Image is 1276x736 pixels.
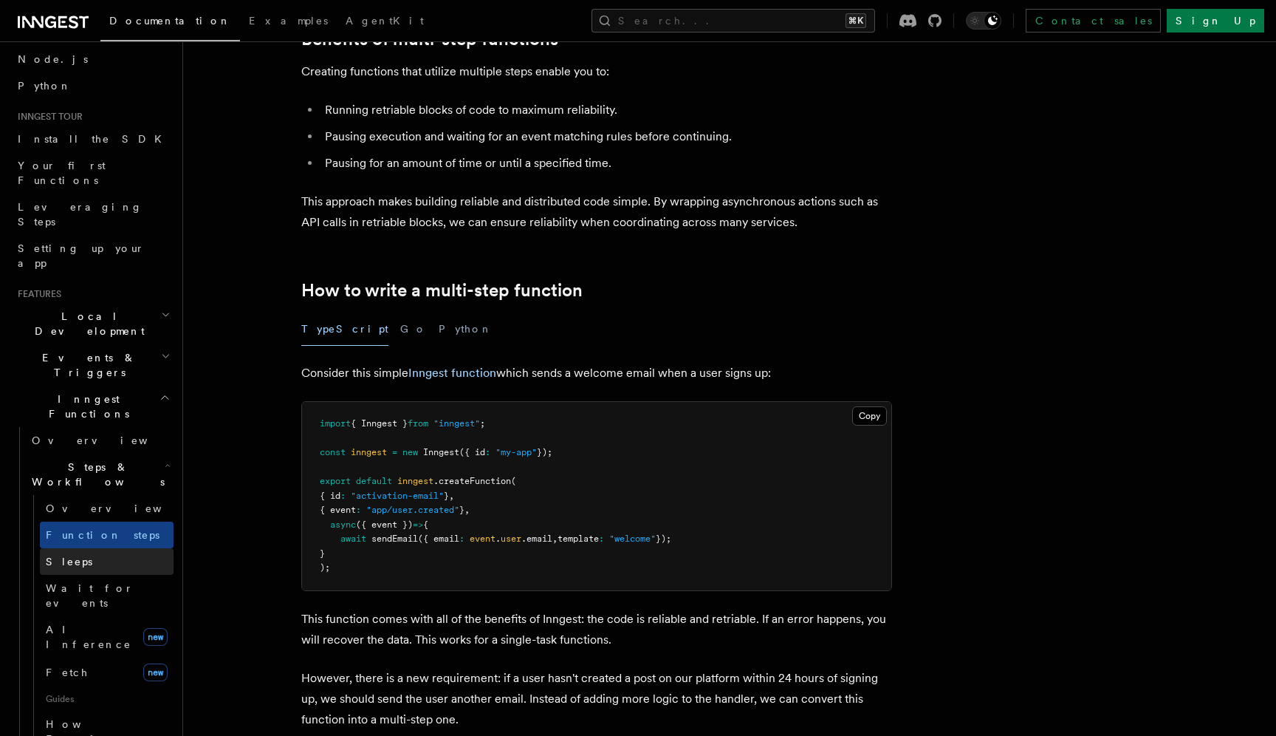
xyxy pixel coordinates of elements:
p: Consider this simple which sends a welcome email when a user signs up: [301,363,892,384]
span: { id [320,491,340,501]
span: "app/user.created" [366,505,459,515]
a: How to write a multi-step function [301,280,583,301]
span: } [320,548,325,559]
span: ({ email [418,534,459,544]
span: new [402,447,418,457]
span: : [599,534,604,544]
span: ; [480,418,485,429]
span: { Inngest } [351,418,408,429]
span: Setting up your app [18,242,145,269]
span: , [464,505,470,515]
a: Overview [40,495,174,522]
a: Your first Functions [12,152,174,194]
button: Events & Triggers [12,344,174,386]
span: Node.js [18,53,88,65]
kbd: ⌘K [845,13,866,28]
a: Leveraging Steps [12,194,174,235]
button: Copy [852,406,887,426]
span: Leveraging Steps [18,201,143,228]
button: Search...⌘K [591,9,875,33]
span: Local Development [12,309,161,338]
span: ({ id [459,447,485,457]
span: Python [18,80,72,92]
span: const [320,447,346,457]
a: Install the SDK [12,126,174,152]
span: AgentKit [346,15,424,27]
span: Sleeps [46,556,92,568]
a: AgentKit [337,4,433,40]
button: Local Development [12,303,174,344]
span: Overview [46,502,198,514]
button: Inngest Functions [12,386,174,427]
a: Node.js [12,46,174,72]
span: { event [320,505,356,515]
span: , [449,491,454,501]
button: Python [439,313,493,346]
p: Creating functions that utilize multiple steps enable you to: [301,61,892,82]
span: default [356,476,392,486]
span: inngest [351,447,387,457]
span: async [330,519,356,530]
span: , [552,534,558,544]
span: Inngest tour [12,111,83,123]
span: Documentation [109,15,231,27]
span: Wait for events [46,582,134,609]
span: export [320,476,351,486]
p: This approach makes building reliable and distributed code simple. By wrapping asynchronous actio... [301,191,892,233]
a: AI Inferencenew [40,616,174,658]
span: AI Inference [46,624,131,650]
span: }); [656,534,671,544]
span: Fetch [46,667,89,678]
button: Steps & Workflows [26,454,174,495]
span: template [558,534,599,544]
li: Pausing execution and waiting for an event matching rules before continuing. [320,126,892,147]
a: Setting up your app [12,235,174,276]
a: Wait for events [40,575,174,616]
span: user [501,534,521,544]
span: "my-app" [495,447,537,457]
span: : [485,447,490,457]
a: Inngest function [408,366,496,380]
span: Function steps [46,529,159,541]
span: "inngest" [433,418,480,429]
span: Features [12,288,61,300]
span: } [444,491,449,501]
span: Inngest [423,447,459,457]
span: } [459,505,464,515]
span: "welcome" [609,534,656,544]
button: Go [400,313,427,346]
a: Sign Up [1167,9,1264,33]
span: sendEmail [371,534,418,544]
a: Contact sales [1026,9,1161,33]
span: Steps & Workflows [26,460,165,489]
button: TypeScript [301,313,388,346]
span: ); [320,562,330,573]
span: Inngest Functions [12,392,159,421]
a: Python [12,72,174,99]
span: import [320,418,351,429]
a: Examples [240,4,337,40]
span: ( [511,476,516,486]
a: Fetchnew [40,658,174,687]
span: Install the SDK [18,133,171,145]
span: "activation-email" [351,491,444,501]
a: Sleeps [40,548,174,575]
li: Pausing for an amount of time or until a specified time. [320,153,892,174]
span: . [495,534,501,544]
button: Toggle dark mode [966,12,1001,30]
p: However, there is a new requirement: if a user hasn't created a post on our platform within 24 ho... [301,668,892,730]
span: Guides [40,687,174,711]
a: Documentation [100,4,240,41]
span: Overview [32,435,184,446]
span: .createFunction [433,476,511,486]
span: event [470,534,495,544]
span: new [143,664,168,681]
span: .email [521,534,552,544]
span: inngest [397,476,433,486]
a: Overview [26,427,174,454]
span: : [459,534,464,544]
span: : [356,505,361,515]
span: new [143,628,168,646]
a: Function steps [40,522,174,548]
p: This function comes with all of the benefits of Inngest: the code is reliable and retriable. If a... [301,609,892,650]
